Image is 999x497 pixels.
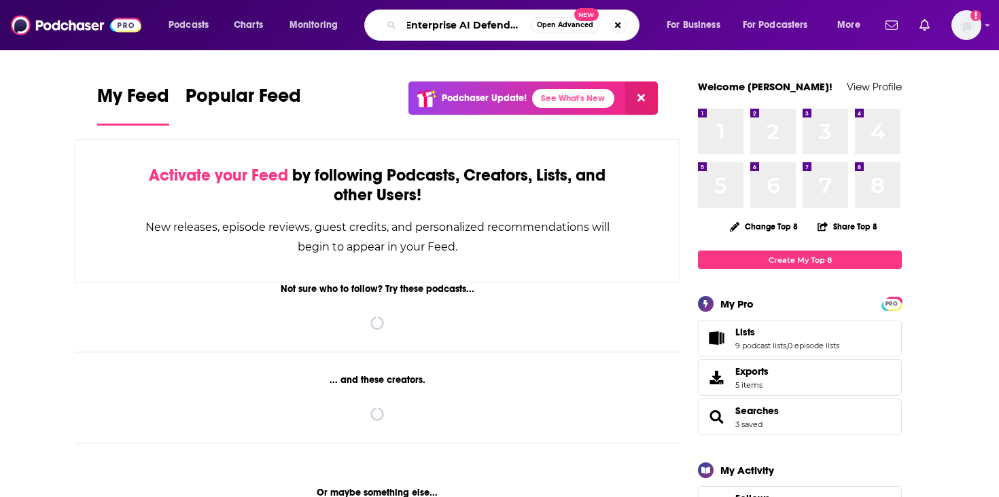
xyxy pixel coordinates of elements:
[144,166,611,205] div: by following Podcasts, Creators, Lists, and other Users!
[149,165,288,185] span: Activate your Feed
[97,84,169,115] span: My Feed
[377,10,652,41] div: Search podcasts, credits, & more...
[703,329,730,348] a: Lists
[11,12,141,38] img: Podchaser - Follow, Share and Rate Podcasts
[402,14,531,36] input: Search podcasts, credits, & more...
[169,16,209,35] span: Podcasts
[735,380,769,390] span: 5 items
[880,14,903,37] a: Show notifications dropdown
[817,213,878,240] button: Share Top 8
[657,14,737,36] button: open menu
[734,14,828,36] button: open menu
[698,359,902,396] a: Exports
[735,365,769,378] span: Exports
[735,405,779,417] a: Searches
[186,84,301,115] span: Popular Feed
[735,341,786,350] a: 9 podcast lists
[442,92,527,104] p: Podchaser Update!
[735,326,839,338] a: Lists
[743,16,808,35] span: For Podcasters
[698,251,902,269] a: Create My Top 8
[531,17,599,33] button: Open AdvancedNew
[735,326,755,338] span: Lists
[75,374,680,386] div: ... and these creators.
[225,14,271,36] a: Charts
[159,14,226,36] button: open menu
[720,297,754,310] div: My Pro
[698,320,902,356] span: Lists
[703,368,730,387] span: Exports
[667,16,720,35] span: For Business
[837,16,860,35] span: More
[951,10,981,40] button: Show profile menu
[144,217,611,257] div: New releases, episode reviews, guest credits, and personalized recommendations will begin to appe...
[698,80,832,93] a: Welcome [PERSON_NAME]!
[537,22,593,29] span: Open Advanced
[883,298,900,308] a: PRO
[290,16,338,35] span: Monitoring
[722,218,806,235] button: Change Top 8
[97,84,169,126] a: My Feed
[847,80,902,93] a: View Profile
[280,14,355,36] button: open menu
[883,299,900,309] span: PRO
[951,10,981,40] span: Logged in as derettb
[720,464,774,477] div: My Activity
[914,14,935,37] a: Show notifications dropdown
[786,341,788,350] span: ,
[970,10,981,21] svg: Add a profile image
[186,84,301,126] a: Popular Feed
[75,283,680,295] div: Not sure who to follow? Try these podcasts...
[698,399,902,435] span: Searches
[788,341,839,350] a: 0 episode lists
[532,89,614,108] a: See What's New
[574,8,599,21] span: New
[234,16,263,35] span: Charts
[951,10,981,40] img: User Profile
[828,14,877,36] button: open menu
[735,420,763,429] a: 3 saved
[703,407,730,426] a: Searches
